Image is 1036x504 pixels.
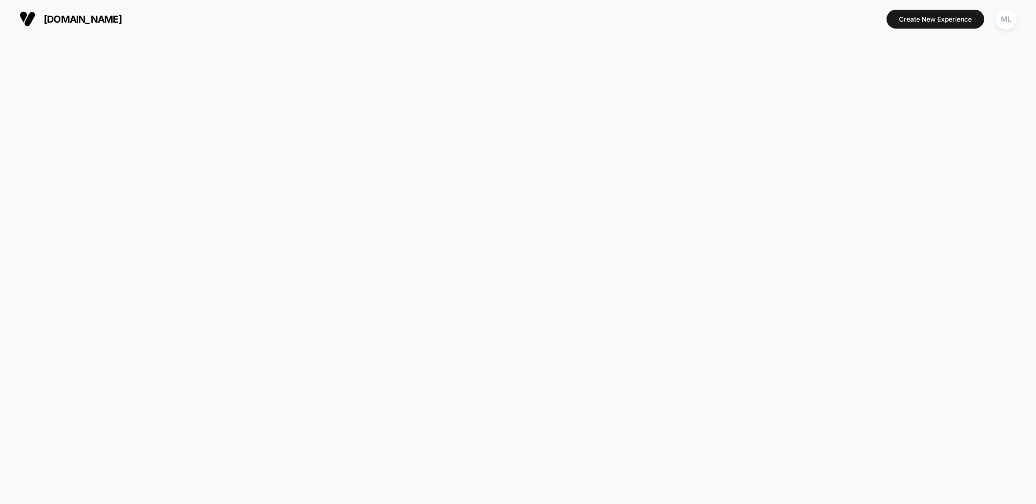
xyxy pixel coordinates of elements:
img: Visually logo [19,11,36,27]
button: [DOMAIN_NAME] [16,10,125,28]
button: Create New Experience [887,10,984,29]
span: [DOMAIN_NAME] [44,13,122,25]
div: ML [996,9,1017,30]
button: ML [992,8,1020,30]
